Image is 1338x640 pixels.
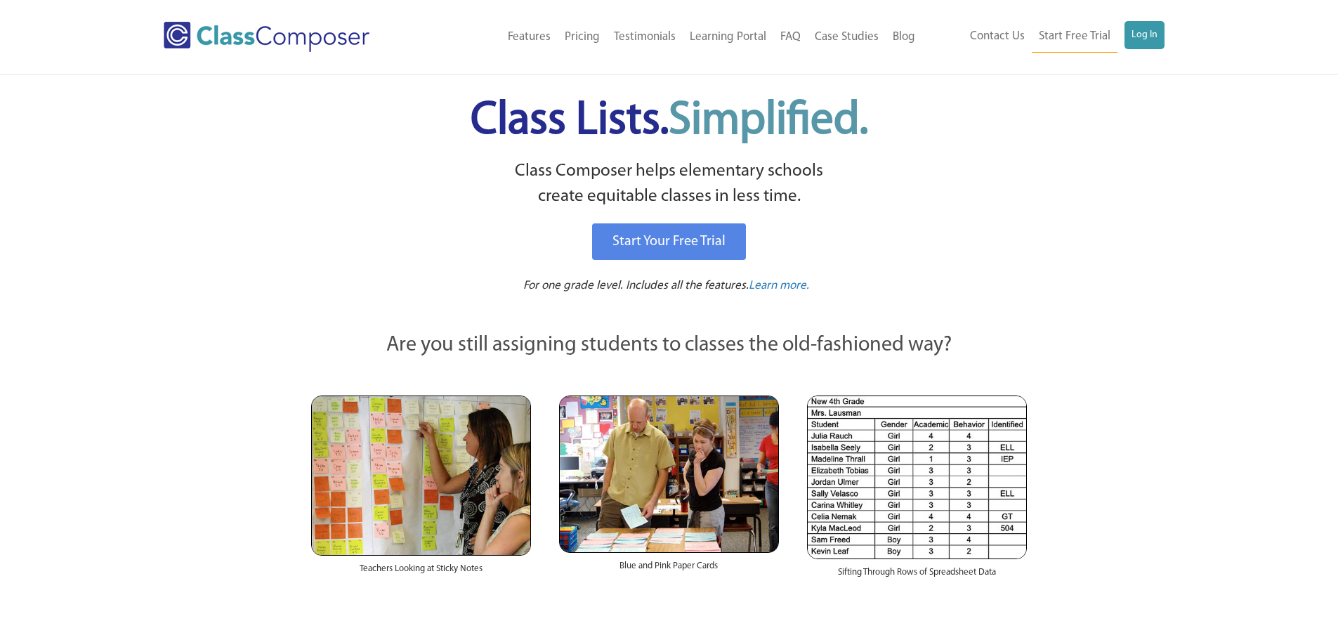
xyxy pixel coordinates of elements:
nav: Header Menu [922,21,1165,53]
span: Class Lists. [471,98,868,144]
img: Class Composer [164,22,369,52]
a: Blog [886,22,922,53]
img: Spreadsheets [807,396,1027,559]
a: Contact Us [963,21,1032,52]
a: Testimonials [607,22,683,53]
img: Teachers Looking at Sticky Notes [311,396,531,556]
div: Teachers Looking at Sticky Notes [311,556,531,589]
a: Start Free Trial [1032,21,1117,53]
p: Are you still assigning students to classes the old-fashioned way? [311,330,1028,361]
a: FAQ [773,22,808,53]
a: Log In [1124,21,1165,49]
span: For one grade level. Includes all the features. [523,280,749,292]
a: Learn more. [749,277,809,295]
a: Learning Portal [683,22,773,53]
span: Learn more. [749,280,809,292]
div: Sifting Through Rows of Spreadsheet Data [807,559,1027,593]
a: Case Studies [808,22,886,53]
span: Simplified. [669,98,868,144]
nav: Header Menu [427,22,922,53]
a: Features [501,22,558,53]
a: Start Your Free Trial [592,223,746,260]
div: Blue and Pink Paper Cards [559,553,779,587]
img: Blue and Pink Paper Cards [559,396,779,552]
a: Pricing [558,22,607,53]
p: Class Composer helps elementary schools create equitable classes in less time. [309,159,1030,210]
span: Start Your Free Trial [612,235,726,249]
